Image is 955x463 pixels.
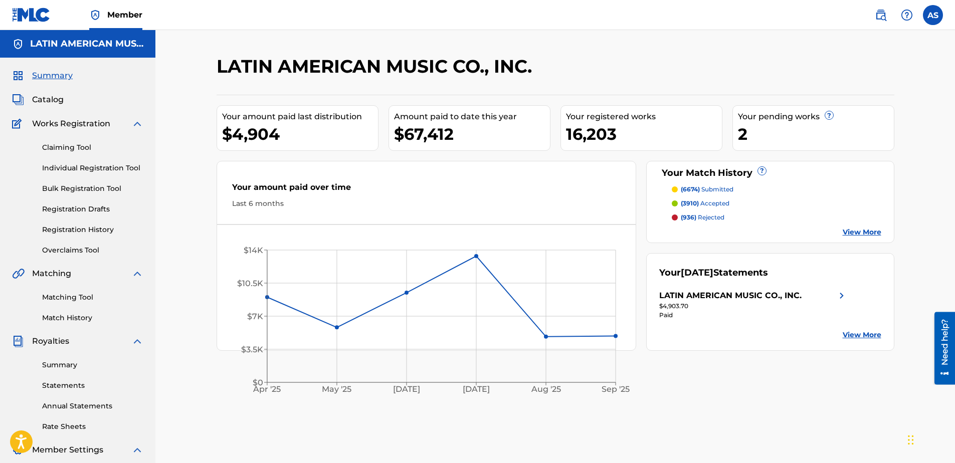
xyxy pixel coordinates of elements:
[875,9,887,21] img: search
[901,9,913,21] img: help
[32,70,73,82] span: Summary
[672,213,881,222] a: (936) rejected
[923,5,943,25] div: User Menu
[602,385,630,394] tspan: Sep '25
[905,415,955,463] iframe: Chat Widget
[32,118,110,130] span: Works Registration
[12,444,24,456] img: Member Settings
[32,335,69,347] span: Royalties
[681,199,699,207] span: (3910)
[927,312,955,385] iframe: Resource Center
[11,7,25,53] div: Need help?
[12,8,51,22] img: MLC Logo
[253,378,263,387] tspan: $0
[758,167,766,175] span: ?
[107,9,142,21] span: Member
[42,183,143,194] a: Bulk Registration Tool
[241,345,263,354] tspan: $3.5K
[871,5,891,25] a: Public Search
[659,266,768,280] div: Your Statements
[42,421,143,432] a: Rate Sheets
[681,213,724,222] p: rejected
[659,290,802,302] div: LATIN AMERICAN MUSIC CO., INC.
[12,94,64,106] a: CatalogCatalog
[12,38,24,50] img: Accounts
[232,198,621,209] div: Last 6 months
[394,111,550,123] div: Amount paid to date this year
[12,118,25,130] img: Works Registration
[672,199,881,208] a: (3910) accepted
[659,302,848,311] div: $4,903.70
[30,38,143,50] h5: LATIN AMERICAN MUSIC CO., INC.
[12,94,24,106] img: Catalog
[738,111,894,123] div: Your pending works
[566,123,722,145] div: 16,203
[12,70,24,82] img: Summary
[531,385,561,394] tspan: Aug '25
[908,425,914,455] div: Drag
[836,290,848,302] img: right chevron icon
[681,199,729,208] p: accepted
[659,290,848,320] a: LATIN AMERICAN MUSIC CO., INC.right chevron icon$4,903.70Paid
[253,385,281,394] tspan: Apr '25
[322,385,351,394] tspan: May '25
[42,163,143,173] a: Individual Registration Tool
[131,268,143,280] img: expand
[32,268,71,280] span: Matching
[566,111,722,123] div: Your registered works
[12,268,25,280] img: Matching
[659,311,848,320] div: Paid
[897,5,917,25] div: Help
[89,9,101,21] img: Top Rightsholder
[394,123,550,145] div: $67,412
[32,94,64,106] span: Catalog
[681,213,696,221] span: (936)
[244,246,263,255] tspan: $14K
[681,185,733,194] p: submitted
[738,123,894,145] div: 2
[222,111,378,123] div: Your amount paid last distribution
[222,123,378,145] div: $4,904
[217,55,537,78] h2: LATIN AMERICAN MUSIC CO., INC.
[32,444,103,456] span: Member Settings
[393,385,420,394] tspan: [DATE]
[681,185,700,193] span: (6674)
[681,267,713,278] span: [DATE]
[463,385,490,394] tspan: [DATE]
[131,444,143,456] img: expand
[237,279,263,288] tspan: $10.5K
[42,204,143,214] a: Registration Drafts
[843,330,881,340] a: View More
[843,227,881,238] a: View More
[42,292,143,303] a: Matching Tool
[672,185,881,194] a: (6674) submitted
[42,224,143,235] a: Registration History
[131,335,143,347] img: expand
[42,245,143,256] a: Overclaims Tool
[42,360,143,370] a: Summary
[42,142,143,153] a: Claiming Tool
[12,70,73,82] a: SummarySummary
[42,401,143,411] a: Annual Statements
[232,181,621,198] div: Your amount paid over time
[247,312,263,321] tspan: $7K
[825,111,833,119] span: ?
[42,380,143,391] a: Statements
[659,166,881,180] div: Your Match History
[131,118,143,130] img: expand
[42,313,143,323] a: Match History
[12,335,24,347] img: Royalties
